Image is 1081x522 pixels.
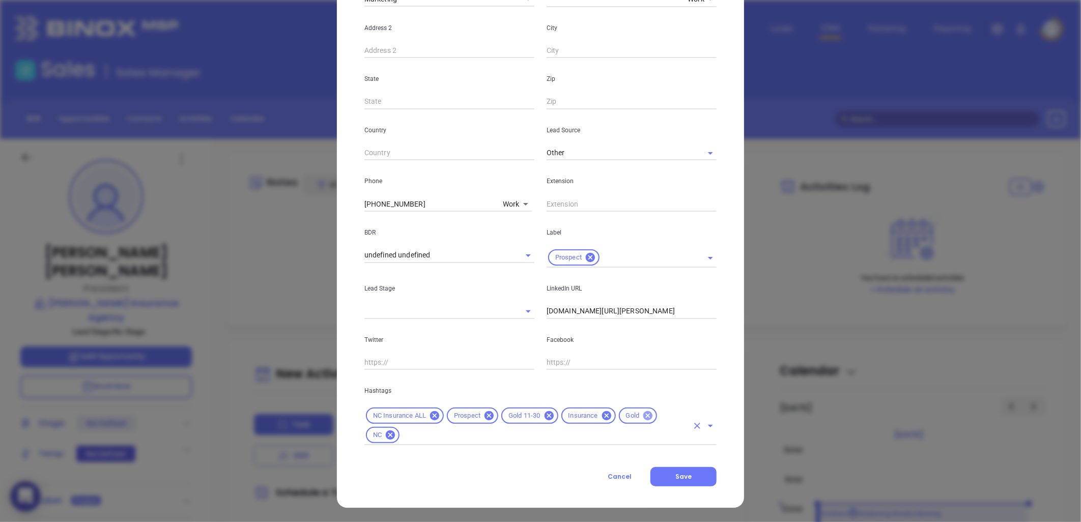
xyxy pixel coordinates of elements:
[364,355,534,370] input: https://
[547,283,717,294] p: LinkedIn URL
[364,176,534,187] p: Phone
[547,334,717,345] p: Facebook
[608,472,632,481] span: Cancel
[364,385,717,396] p: Hashtags
[364,196,499,212] input: Phone
[547,304,717,319] input: https://
[448,412,487,420] span: Prospect
[364,43,534,59] input: Address 2
[447,408,498,424] div: Prospect
[703,251,718,265] button: Open
[547,125,717,136] p: Lead Source
[364,334,534,345] p: Twitter
[366,427,400,443] div: NC
[547,43,717,59] input: City
[503,197,532,212] div: Work
[548,249,600,266] div: Prospect
[547,176,717,187] p: Extension
[549,253,588,262] span: Prospect
[364,73,534,84] p: State
[366,408,444,424] div: NC Insurance ALL
[547,196,717,212] input: Extension
[364,22,534,34] p: Address 2
[620,412,646,420] span: Gold
[502,412,546,420] span: Gold 11-30
[547,355,717,370] input: https://
[703,146,718,160] button: Open
[367,412,432,420] span: NC Insurance ALL
[364,146,534,161] input: Country
[675,472,692,481] span: Save
[547,73,717,84] p: Zip
[521,304,535,318] button: Open
[364,227,534,238] p: BDR
[501,408,558,424] div: Gold 11-30
[690,419,704,433] button: Clear
[589,467,650,486] button: Cancel
[547,94,717,109] input: Zip
[364,125,534,136] p: Country
[367,431,388,440] span: NC
[547,227,717,238] p: Label
[561,408,616,424] div: Insurance
[364,94,534,109] input: State
[364,283,534,294] p: Lead Stage
[650,467,717,486] button: Save
[547,22,717,34] p: City
[562,412,604,420] span: Insurance
[703,419,718,433] button: Open
[521,248,535,263] button: Open
[619,408,658,424] div: Gold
